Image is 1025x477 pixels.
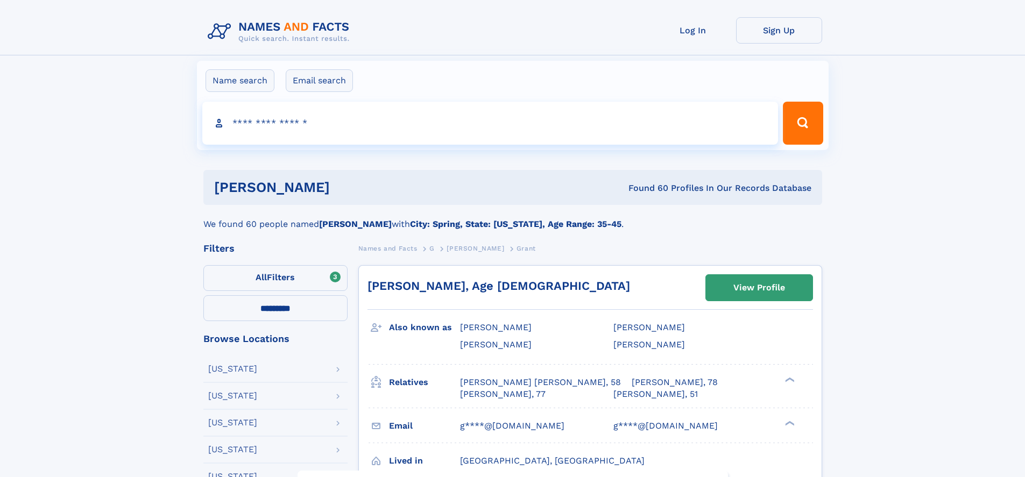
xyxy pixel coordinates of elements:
a: [PERSON_NAME] [447,241,504,255]
span: [PERSON_NAME] [447,245,504,252]
div: Filters [203,244,348,253]
div: ❯ [782,419,795,426]
a: [PERSON_NAME] [PERSON_NAME], 58 [460,376,621,388]
b: City: Spring, State: [US_STATE], Age Range: 35-45 [410,219,621,229]
div: [US_STATE] [208,365,257,373]
a: [PERSON_NAME], 78 [632,376,718,388]
h3: Lived in [389,452,460,470]
a: Names and Facts [358,241,418,255]
span: [PERSON_NAME] [460,322,532,332]
label: Filters [203,265,348,291]
input: search input [202,102,779,145]
a: [PERSON_NAME], 51 [613,388,698,400]
b: [PERSON_NAME] [319,219,392,229]
span: [PERSON_NAME] [613,322,685,332]
h3: Also known as [389,318,460,337]
a: View Profile [706,275,812,301]
a: Log In [650,17,736,44]
div: View Profile [733,275,785,300]
a: [PERSON_NAME], 77 [460,388,546,400]
h1: [PERSON_NAME] [214,181,479,194]
div: Browse Locations [203,334,348,344]
div: [US_STATE] [208,445,257,454]
span: All [256,272,267,282]
a: G [429,241,435,255]
div: We found 60 people named with . [203,205,822,231]
span: [PERSON_NAME] [613,339,685,350]
span: [PERSON_NAME] [460,339,532,350]
label: Email search [286,69,353,92]
h3: Relatives [389,373,460,391]
div: Found 60 Profiles In Our Records Database [479,182,811,194]
div: [US_STATE] [208,418,257,427]
a: Sign Up [736,17,822,44]
span: [GEOGRAPHIC_DATA], [GEOGRAPHIC_DATA] [460,455,645,466]
label: Name search [206,69,274,92]
span: G [429,245,435,252]
img: Logo Names and Facts [203,17,358,46]
div: ❯ [782,376,795,383]
a: [PERSON_NAME], Age [DEMOGRAPHIC_DATA] [367,279,630,293]
button: Search Button [783,102,823,145]
h3: Email [389,417,460,435]
span: Grant [517,245,536,252]
div: [US_STATE] [208,391,257,400]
